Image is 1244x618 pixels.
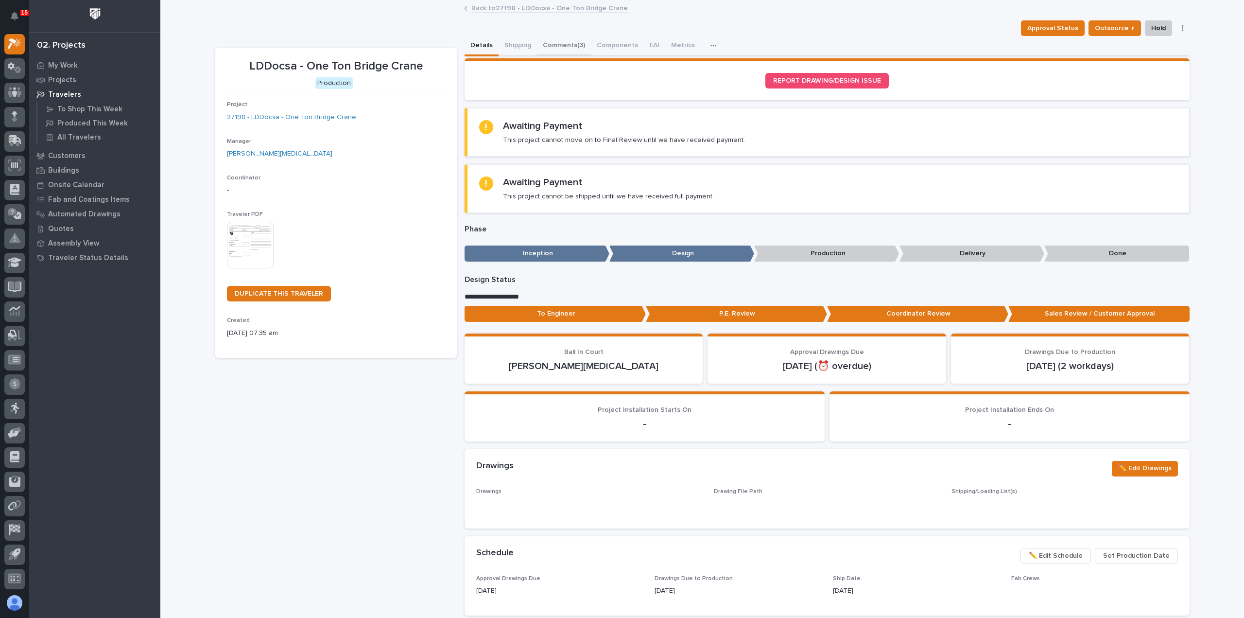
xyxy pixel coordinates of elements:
p: My Work [48,61,78,70]
button: Approval Status [1021,20,1085,36]
h2: Awaiting Payment [503,120,582,132]
a: My Work [29,58,160,72]
a: Travelers [29,87,160,102]
span: Ship Date [833,576,861,582]
p: [DATE] 07:35 am [227,328,445,338]
p: This project cannot move on to Final Review until we have received payment. [503,136,745,144]
a: Onsite Calendar [29,177,160,192]
span: Manager [227,139,251,144]
span: Fab Crews [1011,576,1040,582]
button: Set Production Date [1095,548,1178,564]
button: Notifications [4,6,25,26]
p: All Travelers [57,133,101,142]
a: All Travelers [37,130,160,144]
span: Set Production Date [1103,550,1170,562]
p: [PERSON_NAME][MEDICAL_DATA] [476,360,691,372]
button: Metrics [665,36,701,56]
span: ✏️ Edit Schedule [1029,550,1083,562]
a: Traveler Status Details [29,250,160,265]
p: Production [754,246,899,262]
span: Approval Drawings Due [790,349,864,355]
p: Done [1044,246,1189,262]
span: Drawing File Path [714,489,762,494]
img: Workspace Logo [86,5,104,23]
span: Approval Drawings Due [476,576,540,582]
button: ✏️ Edit Drawings [1112,461,1178,477]
button: Hold [1145,20,1172,36]
a: Customers [29,148,160,163]
p: Assembly View [48,239,99,248]
p: To Shop This Week [57,105,122,114]
a: Assembly View [29,236,160,250]
p: Fab and Coatings Items [48,195,130,204]
p: Travelers [48,90,81,99]
p: Delivery [899,246,1044,262]
h2: Drawings [476,461,514,472]
div: 02. Projects [37,40,86,51]
button: Outsource ↑ [1088,20,1141,36]
p: [DATE] [476,586,643,596]
span: Coordinator [227,175,260,181]
span: Traveler PDF [227,212,263,217]
span: Project [227,102,247,107]
button: Shipping [499,36,537,56]
span: Ball In Court [564,349,604,355]
button: FAI [644,36,665,56]
p: P.E. Review [646,306,827,322]
span: Hold [1151,22,1166,34]
span: ✏️ Edit Drawings [1118,462,1172,474]
span: Shipping/Loading List(s) [951,489,1017,494]
p: Sales Review / Customer Approval [1008,306,1190,322]
p: To Engineer [465,306,646,322]
p: - [227,185,445,195]
button: ✏️ Edit Schedule [1020,548,1091,564]
button: users-avatar [4,593,25,613]
a: DUPLICATE THIS TRAVELER [227,286,331,301]
p: Inception [465,246,609,262]
a: REPORT DRAWING/DESIGN ISSUE [765,73,889,88]
p: Automated Drawings [48,210,121,219]
button: Details [465,36,499,56]
button: Comments (3) [537,36,591,56]
span: DUPLICATE THIS TRAVELER [235,290,323,297]
p: Buildings [48,166,79,175]
p: Quotes [48,225,74,233]
div: Production [315,77,353,89]
a: Buildings [29,163,160,177]
p: Onsite Calendar [48,181,104,190]
p: 15 [21,9,28,16]
p: - [476,418,813,430]
a: To Shop This Week [37,102,160,116]
p: - [714,499,716,509]
p: [DATE] (⏰ overdue) [719,360,934,372]
p: This project cannot be shipped until we have received full payment. [503,192,714,201]
p: Traveler Status Details [48,254,128,263]
p: LDDocsa - One Ton Bridge Crane [227,59,445,73]
span: Drawings [476,489,501,494]
p: [DATE] (2 workdays) [963,360,1178,372]
h2: Awaiting Payment [503,177,582,188]
span: Approval Status [1027,22,1078,34]
span: Drawings Due to Production [1025,349,1115,355]
p: Projects [48,76,76,85]
p: Produced This Week [57,119,128,128]
a: [PERSON_NAME][MEDICAL_DATA] [227,149,332,159]
span: Created [227,318,250,323]
p: Design Status [465,275,1190,284]
span: Project Installation Ends On [965,406,1054,413]
p: Coordinator Review [827,306,1008,322]
a: 27198 - LDDocsa - One Ton Bridge Crane [227,112,356,123]
p: Phase [465,225,1190,234]
p: Customers [48,152,86,160]
p: - [951,499,1177,509]
h2: Schedule [476,548,514,559]
a: Automated Drawings [29,207,160,221]
span: REPORT DRAWING/DESIGN ISSUE [773,77,881,84]
p: - [476,499,702,509]
p: [DATE] [833,586,1000,596]
a: Fab and Coatings Items [29,192,160,207]
p: Design [609,246,754,262]
a: Back to27198 - LDDocsa - One Ton Bridge Crane [471,2,628,13]
a: Produced This Week [37,116,160,130]
span: Project Installation Starts On [598,406,691,413]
